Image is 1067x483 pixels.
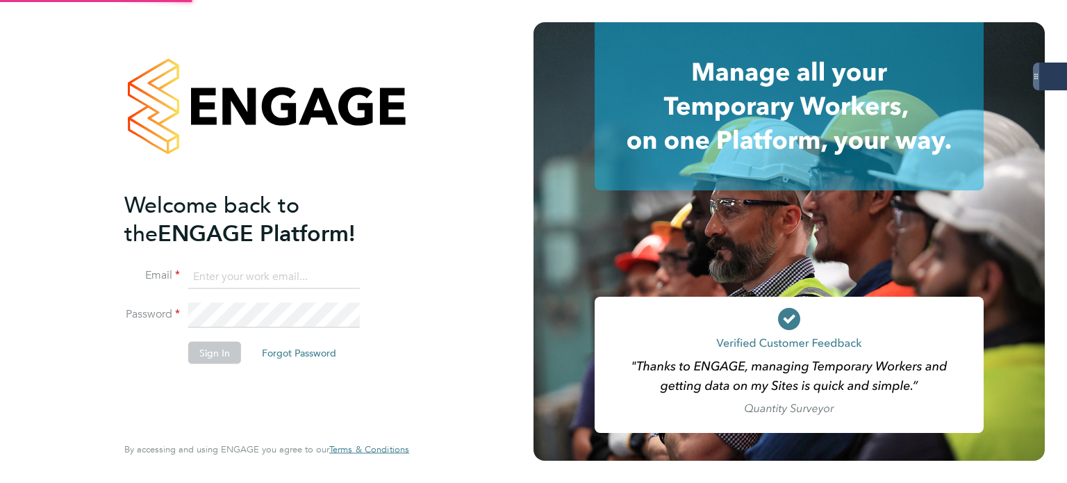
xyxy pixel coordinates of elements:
[329,443,409,455] span: Terms & Conditions
[124,190,395,247] h2: ENGAGE Platform!
[188,342,241,364] button: Sign In
[124,307,180,322] label: Password
[124,443,409,455] span: By accessing and using ENGAGE you agree to our
[124,191,299,247] span: Welcome back to the
[124,268,180,283] label: Email
[329,444,409,455] a: Terms & Conditions
[251,342,347,364] button: Forgot Password
[188,264,360,289] input: Enter your work email...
